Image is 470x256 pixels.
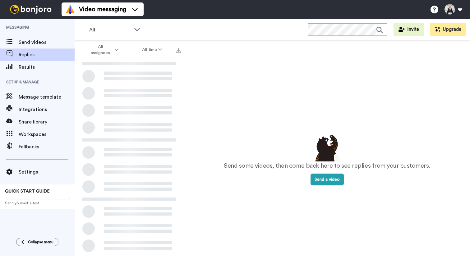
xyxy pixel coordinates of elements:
span: Send yourself a test [5,201,70,206]
button: Upgrade [430,23,466,36]
span: Message template [19,93,75,101]
button: Invite [394,23,424,36]
span: Share library [19,118,75,126]
button: All assignees [76,41,130,58]
span: All assignees [88,44,113,56]
a: Send a video [311,177,344,182]
button: Export all results that match these filters now. [174,45,183,54]
span: Settings [19,168,75,176]
span: Video messaging [79,5,126,14]
img: bj-logo-header-white.svg [7,5,54,14]
button: All time [130,44,174,55]
img: results-emptystates.png [311,133,343,161]
p: Send some videos, then come back here to see replies from your customers. [224,161,430,170]
span: All [89,26,131,34]
button: Collapse menu [16,238,58,246]
span: Results [19,63,75,71]
span: QUICK START GUIDE [5,189,50,193]
span: Integrations [19,106,75,113]
span: Send videos [19,39,75,46]
span: Collapse menu [28,240,53,244]
span: Replies [19,51,75,58]
button: Send a video [311,174,344,185]
img: vm-color.svg [65,4,75,14]
span: Workspaces [19,131,75,138]
span: Fallbacks [19,143,75,151]
img: export.svg [176,48,181,53]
